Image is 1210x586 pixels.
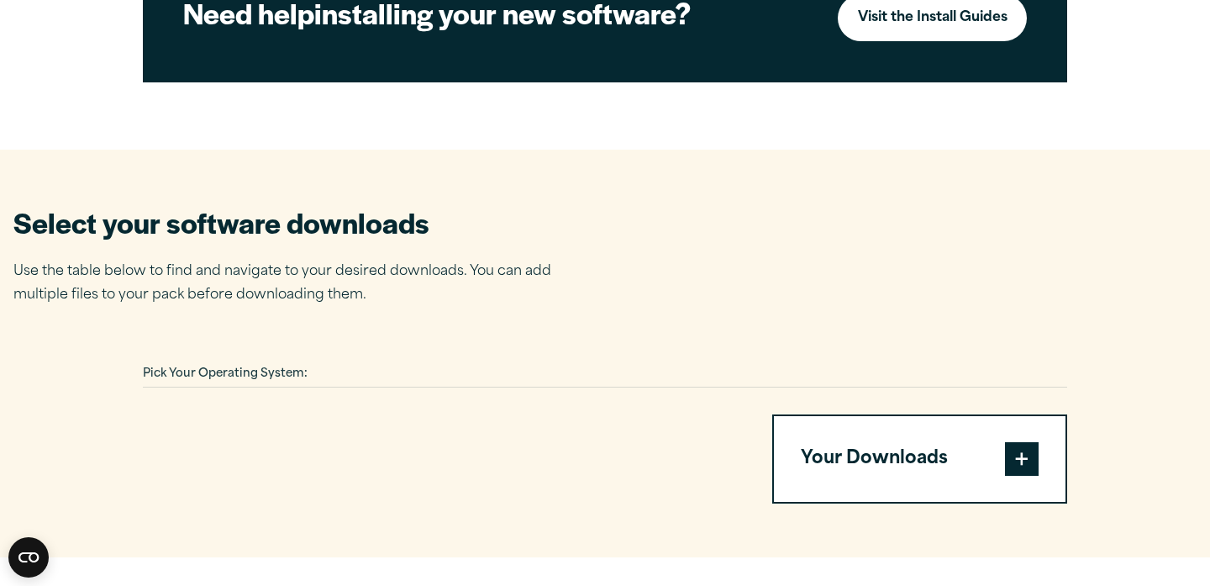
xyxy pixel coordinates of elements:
[13,203,602,241] h2: Select your software downloads
[858,6,1007,30] strong: Visit the Install Guides
[13,260,602,309] p: Use the table below to find and navigate to your desired downloads. You can add multiple files to...
[8,537,49,578] button: Open CMP widget
[143,368,308,379] span: Pick Your Operating System:
[774,416,1065,502] button: Your Downloads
